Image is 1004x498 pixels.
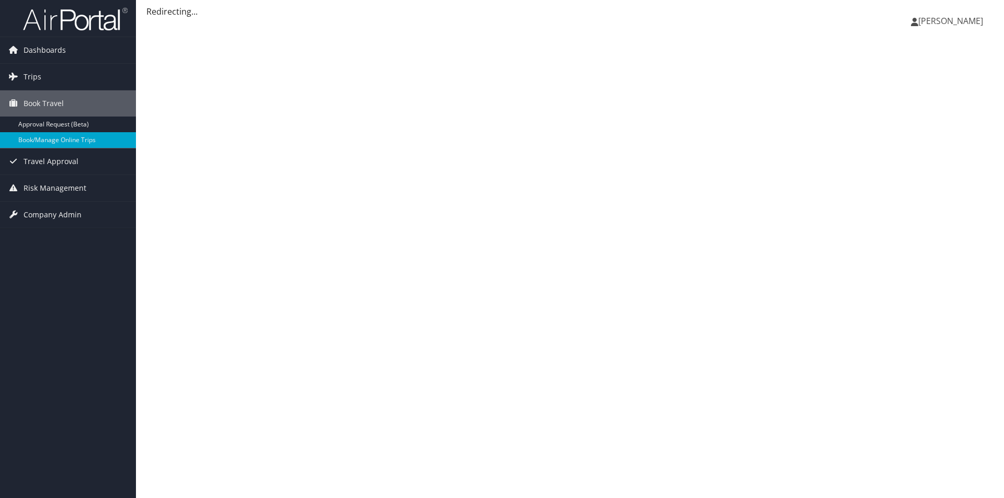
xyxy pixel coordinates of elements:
[23,7,128,31] img: airportal-logo.png
[24,148,78,175] span: Travel Approval
[24,175,86,201] span: Risk Management
[911,5,994,37] a: [PERSON_NAME]
[24,202,82,228] span: Company Admin
[24,90,64,117] span: Book Travel
[146,5,994,18] div: Redirecting...
[918,15,983,27] span: [PERSON_NAME]
[24,64,41,90] span: Trips
[24,37,66,63] span: Dashboards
